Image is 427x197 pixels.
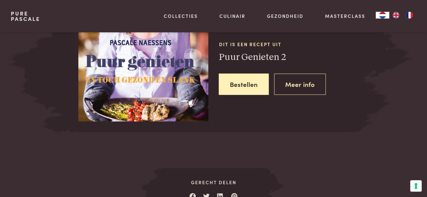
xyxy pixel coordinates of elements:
h3: Puur Genieten 2 [219,52,348,63]
a: Gezondheid [267,12,303,20]
a: FR [403,12,416,19]
ul: Language list [389,12,416,19]
a: PurePascale [11,11,40,22]
a: NL [376,12,389,19]
span: Dit is een recept uit [219,41,348,48]
aside: Language selected: Nederlands [376,12,416,19]
a: Meer info [274,74,326,95]
div: Language [376,12,389,19]
span: Gerecht delen [163,179,264,186]
a: Masterclass [325,12,365,20]
a: Culinair [219,12,245,20]
button: Uw voorkeuren voor toestemming voor trackingtechnologieën [410,180,422,192]
a: Bestellen [219,74,269,95]
a: Collecties [164,12,198,20]
a: EN [389,12,403,19]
